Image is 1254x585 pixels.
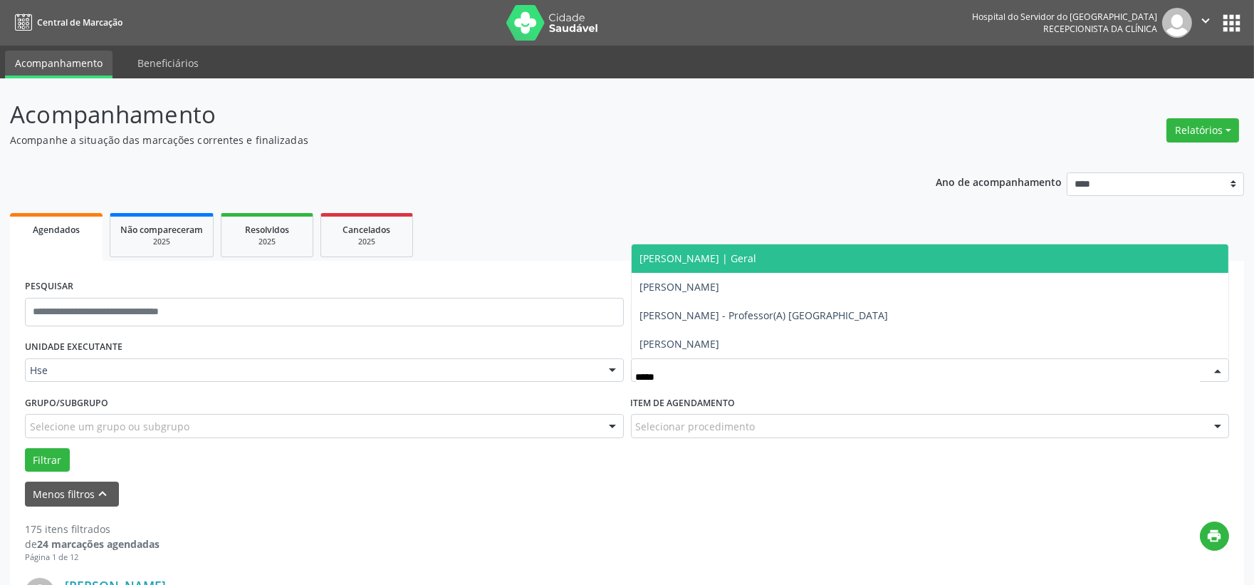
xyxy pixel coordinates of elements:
[1198,13,1213,29] i: 
[1219,11,1244,36] button: apps
[10,97,874,133] p: Acompanhamento
[640,337,720,351] span: [PERSON_NAME]
[343,224,391,236] span: Cancelados
[631,392,736,414] label: Item de agendamento
[936,172,1062,190] p: Ano de acompanhamento
[331,237,402,247] div: 2025
[231,237,303,247] div: 2025
[25,448,70,472] button: Filtrar
[10,11,122,34] a: Central de Marcação
[25,336,122,358] label: UNIDADE EXECUTANTE
[1166,118,1239,143] button: Relatórios
[37,16,122,29] span: Central de Marcação
[5,51,113,78] a: Acompanhamento
[640,309,889,322] span: [PERSON_NAME] - Professor(A) [GEOGRAPHIC_DATA]
[1207,528,1223,544] i: print
[972,11,1157,23] div: Hospital do Servidor do [GEOGRAPHIC_DATA]
[25,522,160,537] div: 175 itens filtrados
[25,552,160,564] div: Página 1 de 12
[37,537,160,551] strong: 24 marcações agendadas
[10,133,874,147] p: Acompanhe a situação das marcações correntes e finalizadas
[25,482,119,507] button: Menos filtroskeyboard_arrow_up
[25,392,108,414] label: Grupo/Subgrupo
[245,224,289,236] span: Resolvidos
[640,252,757,265] span: [PERSON_NAME] | Geral
[30,363,595,378] span: Hse
[1192,8,1219,38] button: 
[636,419,756,434] span: Selecionar procedimento
[30,419,189,434] span: Selecione um grupo ou subgrupo
[640,280,720,294] span: [PERSON_NAME]
[25,537,160,552] div: de
[95,486,111,502] i: keyboard_arrow_up
[25,276,73,298] label: PESQUISAR
[1043,23,1157,35] span: Recepcionista da clínica
[33,224,80,236] span: Agendados
[120,237,203,247] div: 2025
[1200,522,1229,551] button: print
[120,224,203,236] span: Não compareceram
[127,51,209,76] a: Beneficiários
[1162,8,1192,38] img: img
